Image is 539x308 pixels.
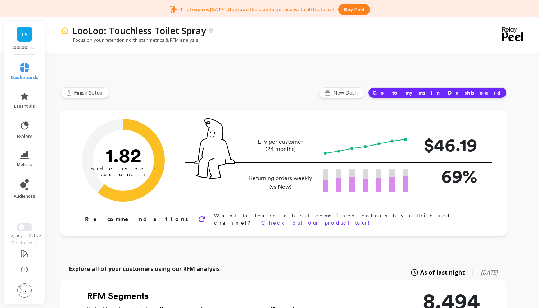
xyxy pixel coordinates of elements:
span: dashboards [11,75,38,81]
p: $46.19 [420,132,477,158]
button: Buy peel [338,4,370,15]
span: explore [17,134,32,139]
span: audiences [14,193,35,199]
img: profile picture [17,283,32,298]
div: Click to switch [4,240,46,246]
button: Go to my main Dashboard [368,87,507,98]
button: Switch to New UI [17,223,32,231]
span: | [471,268,474,277]
span: essentials [14,104,35,109]
div: Legacy UI Active [4,233,46,239]
p: LTV per customer (24 months) [247,138,314,153]
img: pal seatted on line [194,118,235,179]
text: 1.82 [106,143,141,167]
p: 69% [420,163,477,190]
span: metrics [17,162,32,167]
span: New Dash [333,89,360,96]
p: Trial expires [DATE]. Upgrade the plan to get access to all features! [180,6,334,13]
span: Finish Setup [74,89,105,96]
p: LooLoo: Touchless Toilet Spray [12,45,38,50]
tspan: orders per [91,165,156,172]
span: LS [22,30,28,38]
p: Explore all of your customers using our RFM analysis [69,265,220,273]
p: Recommendations [85,215,190,224]
a: Check out our product tour! [261,220,373,226]
p: Want to learn about combined cohorts by attributed channel? [214,212,484,226]
span: As of last night [420,268,465,277]
img: header icon [60,26,69,35]
p: Returning orders weekly (vs New) [247,174,314,191]
p: LooLoo: Touchless Toilet Spray [73,24,206,37]
tspan: customer [101,171,146,178]
button: Finish Setup [60,87,109,98]
button: New Dash [318,87,364,98]
h2: RFM Segments [87,290,332,302]
span: [DATE] [481,268,498,276]
p: Focus on your retention north star metrics & RFM analysis [60,37,198,43]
